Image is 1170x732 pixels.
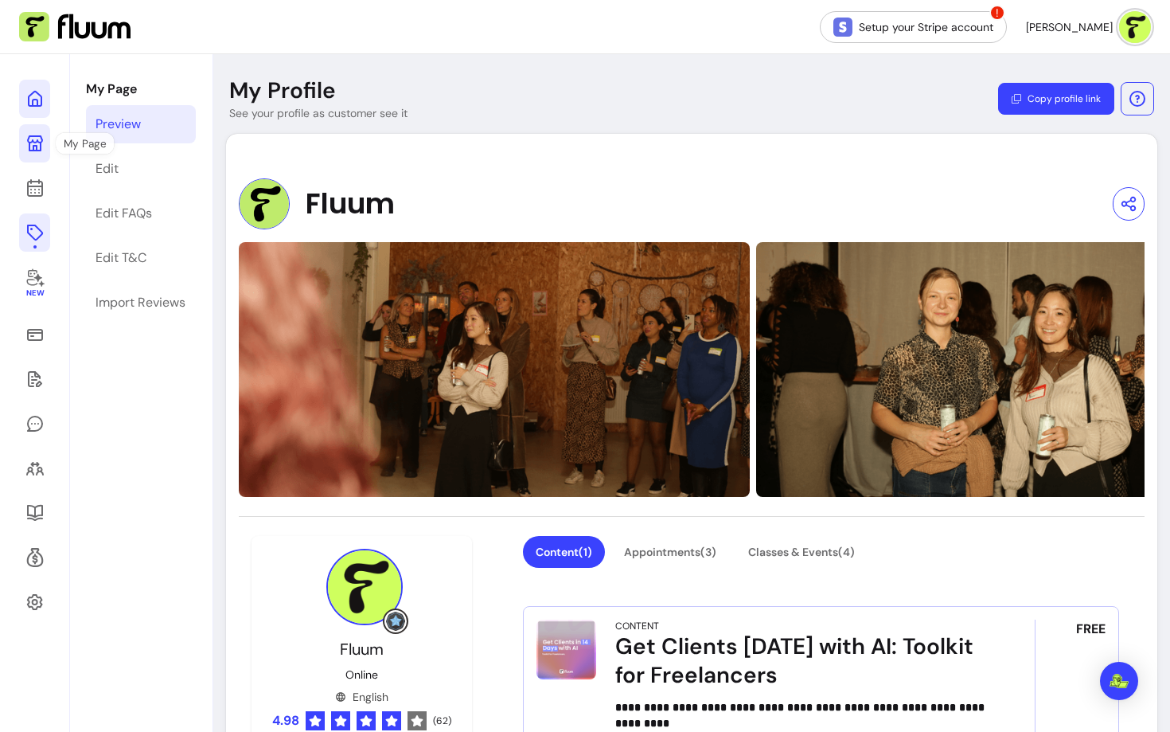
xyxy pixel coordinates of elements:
img: https://d22cr2pskkweo8.cloudfront.net/bebc8608-c9bb-47e6-9180-4ba40991fc76 [239,242,750,497]
img: Provider image [326,549,403,625]
a: My Messages [19,405,50,443]
a: Settings [19,583,50,621]
img: Grow [386,612,405,631]
p: Online [345,667,378,683]
img: Fluum Logo [19,12,131,42]
a: Refer & Earn [19,538,50,577]
div: Edit FAQs [96,204,152,223]
div: Edit T&C [96,249,146,268]
span: ( 62 ) [433,714,451,727]
img: Stripe Icon [833,18,852,37]
button: Copy profile link [998,83,1114,115]
img: Get Clients in 14 Days with AI: Toolkit for Freelancers [536,620,596,679]
span: 4.98 [272,711,299,730]
a: Import Reviews [86,284,196,322]
a: New [19,258,50,309]
a: Offerings [19,213,50,252]
img: Provider image [239,178,290,229]
a: Waivers [19,360,50,398]
button: avatar[PERSON_NAME] [1026,11,1151,43]
button: Classes & Events(4) [735,536,868,568]
a: Edit FAQs [86,194,196,233]
span: [PERSON_NAME] [1026,19,1113,35]
span: Fluum [340,639,384,660]
div: Preview [96,115,141,134]
p: See your profile as customer see it [229,105,408,121]
a: Edit [86,150,196,188]
a: Home [19,80,50,118]
div: English [335,689,388,705]
a: Edit T&C [86,239,196,277]
p: My Profile [229,76,336,105]
a: Setup your Stripe account [820,11,1007,43]
div: My Page [56,132,114,154]
div: Content [615,620,659,632]
div: Import Reviews [96,293,185,312]
div: Open Intercom Messenger [1100,662,1138,700]
p: My Page [86,80,196,99]
div: Get Clients [DATE] with AI: Toolkit for Freelancers [615,632,991,690]
a: Resources [19,494,50,532]
a: Sales [19,315,50,354]
span: Fluum [306,188,395,220]
span: New [25,288,43,299]
a: My Page [19,124,50,162]
button: Appointments(3) [611,536,729,568]
a: Preview [86,105,196,143]
a: Calendar [19,169,50,207]
button: Content(1) [523,536,605,568]
a: Clients [19,449,50,487]
div: Edit [96,159,119,178]
img: avatar [1119,11,1151,43]
span: ! [989,5,1005,21]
